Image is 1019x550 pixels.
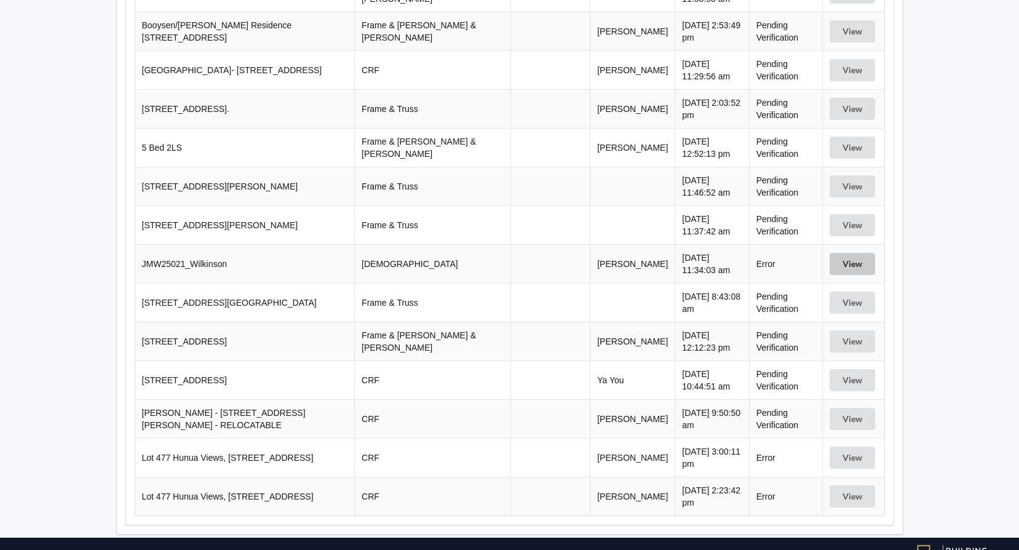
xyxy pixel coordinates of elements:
td: [DATE] 11:46:52 am [675,167,748,205]
td: [DATE] 2:53:49 pm [675,12,748,50]
td: Pending Verification [749,399,822,438]
button: View [830,137,875,159]
button: View [830,369,875,391]
td: Lot 477 Hunua Views, [STREET_ADDRESS] [135,477,355,516]
a: View [830,181,878,191]
td: [DATE] 11:34:03 am [675,244,748,283]
td: Frame & Truss [354,167,510,205]
td: [PERSON_NAME] [590,89,675,128]
td: Pending Verification [749,12,822,50]
td: [STREET_ADDRESS][PERSON_NAME] [135,167,355,205]
button: View [830,214,875,236]
td: [PERSON_NAME] [590,50,675,89]
td: Booysen/[PERSON_NAME] Residence [STREET_ADDRESS] [135,12,355,50]
button: View [830,447,875,469]
a: View [830,220,878,230]
td: [PERSON_NAME] [590,128,675,167]
td: CRF [354,477,510,516]
button: View [830,98,875,120]
td: Pending Verification [749,50,822,89]
td: CRF [354,399,510,438]
td: Pending Verification [749,205,822,244]
button: View [830,253,875,275]
td: 5 Bed 2LS [135,128,355,167]
button: View [830,485,875,508]
td: CRF [354,50,510,89]
td: Frame & Truss [354,205,510,244]
td: [STREET_ADDRESS] [135,322,355,361]
td: [DATE] 8:43:08 am [675,283,748,322]
td: [DATE] 11:29:56 am [675,50,748,89]
td: Pending Verification [749,167,822,205]
a: View [830,65,878,75]
td: Frame & Truss [354,89,510,128]
a: View [830,492,878,501]
button: View [830,330,875,353]
td: Frame & Truss [354,283,510,322]
td: Pending Verification [749,283,822,322]
td: Error [749,244,822,283]
button: View [830,59,875,81]
td: [DATE] 2:03:52 pm [675,89,748,128]
td: [PERSON_NAME] [590,12,675,50]
td: CRF [354,361,510,399]
td: [DATE] 10:44:51 am [675,361,748,399]
button: View [830,292,875,314]
td: [PERSON_NAME] [590,399,675,438]
td: [DATE] 12:12:23 pm [675,322,748,361]
td: Lot 477 Hunua Views, [STREET_ADDRESS] [135,438,355,477]
td: [DATE] 2:23:42 pm [675,477,748,516]
a: View [830,337,878,346]
td: Error [749,438,822,477]
td: Error [749,477,822,516]
td: [DATE] 3:00:11 pm [675,438,748,477]
td: [STREET_ADDRESS]. [135,89,355,128]
td: [DATE] 9:50:50 am [675,399,748,438]
button: View [830,175,875,197]
a: View [830,143,878,153]
td: [STREET_ADDRESS][PERSON_NAME] [135,205,355,244]
button: View [830,408,875,430]
td: [DEMOGRAPHIC_DATA] [354,244,510,283]
td: [GEOGRAPHIC_DATA]- [STREET_ADDRESS] [135,50,355,89]
td: [STREET_ADDRESS] [135,361,355,399]
td: [STREET_ADDRESS][GEOGRAPHIC_DATA] [135,283,355,322]
td: [PERSON_NAME] [590,438,675,477]
td: Pending Verification [749,361,822,399]
td: Pending Verification [749,89,822,128]
a: View [830,104,878,114]
td: [PERSON_NAME] [590,322,675,361]
td: [PERSON_NAME] [590,477,675,516]
td: Pending Verification [749,128,822,167]
a: View [830,298,878,308]
a: View [830,453,878,463]
a: View [830,414,878,424]
a: View [830,259,878,269]
td: JMW25021_Wilkinson [135,244,355,283]
a: View [830,375,878,385]
a: View [830,26,878,36]
button: View [830,20,875,42]
td: Pending Verification [749,322,822,361]
td: Frame & [PERSON_NAME] & [PERSON_NAME] [354,12,510,50]
td: [DATE] 11:37:42 am [675,205,748,244]
td: Frame & [PERSON_NAME] & [PERSON_NAME] [354,322,510,361]
td: CRF [354,438,510,477]
td: Frame & [PERSON_NAME] & [PERSON_NAME] [354,128,510,167]
td: [PERSON_NAME] [590,244,675,283]
td: Ya You [590,361,675,399]
td: [DATE] 12:52:13 pm [675,128,748,167]
td: [PERSON_NAME] - [STREET_ADDRESS][PERSON_NAME] - RELOCATABLE [135,399,355,438]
